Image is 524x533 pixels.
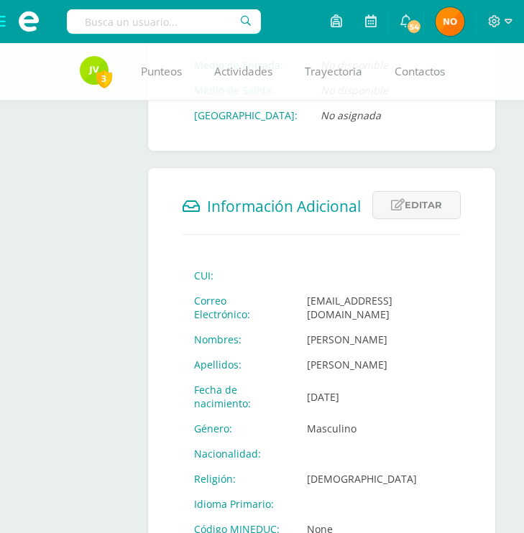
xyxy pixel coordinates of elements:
td: [DATE] [295,377,461,416]
td: Idioma Primario: [183,491,295,516]
a: Editar [372,191,461,219]
td: Nombres: [183,327,295,352]
img: 6423b95d2862271d453c3a650f99b6f6.png [80,56,109,85]
td: Correo Electrónico: [183,288,295,327]
td: Apellidos: [183,352,295,377]
span: Punteos [141,64,182,79]
span: 3 [96,70,112,88]
td: CUI: [183,263,295,288]
td: [PERSON_NAME] [295,352,461,377]
a: Trayectoria [288,43,378,101]
a: Punteos [124,43,198,101]
span: Actividades [214,64,272,79]
img: 5ab026cfe20b66e6dbc847002bf25bcf.png [436,7,464,36]
td: Religión: [183,466,295,491]
span: Información Adicional [207,196,361,216]
span: Contactos [395,64,445,79]
input: Busca un usuario... [67,9,261,34]
td: [PERSON_NAME] [295,327,461,352]
td: [DEMOGRAPHIC_DATA] [295,466,461,491]
td: [EMAIL_ADDRESS][DOMAIN_NAME] [295,288,461,327]
td: [GEOGRAPHIC_DATA]: [183,103,309,128]
a: Contactos [378,43,461,101]
td: Masculino [295,416,461,441]
span: Trayectoria [305,64,362,79]
a: Actividades [198,43,288,101]
td: Nacionalidad: [183,441,295,466]
span: 54 [406,19,422,34]
td: Género: [183,416,295,441]
i: No asignada [321,108,381,122]
td: Fecha de nacimiento: [183,377,295,416]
